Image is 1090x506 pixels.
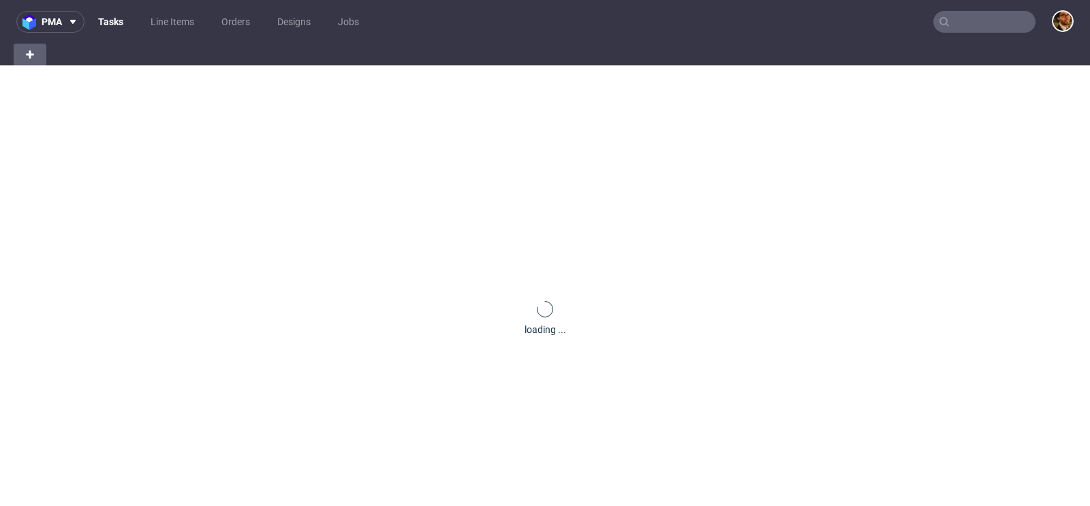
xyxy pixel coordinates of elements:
a: Jobs [330,11,367,33]
a: Orders [213,11,258,33]
img: logo [22,14,42,30]
a: Designs [269,11,319,33]
img: Matteo Corsico [1053,12,1072,31]
a: Line Items [142,11,202,33]
span: pma [42,17,62,27]
a: Tasks [90,11,131,33]
div: loading ... [525,323,566,336]
button: pma [16,11,84,33]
